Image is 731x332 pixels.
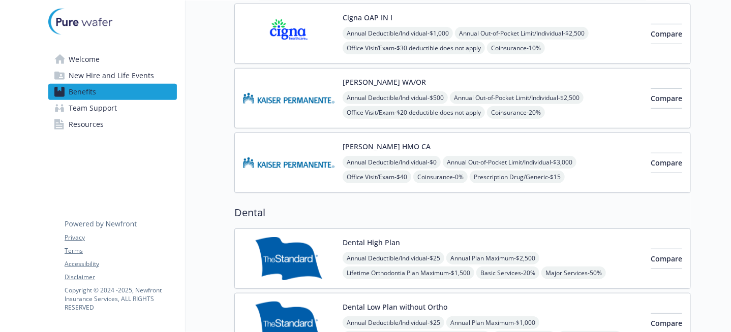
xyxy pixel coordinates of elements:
img: CIGNA carrier logo [243,12,334,55]
span: Annual Out-of-Pocket Limit/Individual - $2,500 [450,91,584,104]
a: Accessibility [65,259,176,269]
span: Annual Deductible/Individual - $25 [343,252,444,264]
span: Annual Out-of-Pocket Limit/Individual - $3,000 [443,156,576,169]
span: New Hire and Life Events [69,68,154,84]
span: Basic Services - 20% [476,267,539,279]
span: Lifetime Orthodontia Plan Maximum - $1,500 [343,267,474,279]
span: Compare [651,318,682,328]
a: Resources [48,116,177,132]
span: Coinsurance - 10% [487,42,545,54]
button: Compare [651,153,682,173]
span: Office Visit/Exam - $30 deductible does not apply [343,42,485,54]
span: Compare [651,158,682,168]
span: Major Services - 50% [541,267,606,279]
img: Standard Insurance Company carrier logo [243,237,334,280]
span: Annual Out-of-Pocket Limit/Individual - $2,500 [455,27,589,40]
span: Compare [651,254,682,263]
span: Benefits [69,84,96,100]
span: Annual Deductible/Individual - $500 [343,91,448,104]
span: Compare [651,29,682,39]
a: Disclaimer [65,273,176,282]
a: Benefits [48,84,177,100]
h2: Dental [234,205,691,220]
button: Compare [651,249,682,269]
span: Annual Deductible/Individual - $25 [343,316,444,329]
span: Annual Deductible/Individual - $1,000 [343,27,453,40]
p: Copyright © 2024 - 2025 , Newfront Insurance Services, ALL RIGHTS RESERVED [65,286,176,312]
button: Dental High Plan [343,237,400,248]
button: Compare [651,24,682,44]
button: [PERSON_NAME] HMO CA [343,141,431,152]
span: Office Visit/Exam - $20 deductible does not apply [343,106,485,119]
button: Cigna OAP IN I [343,12,392,23]
span: Resources [69,116,104,132]
a: Terms [65,246,176,255]
span: Prescription Drug/Generic - $15 [470,171,565,183]
span: Annual Deductible/Individual - $0 [343,156,441,169]
a: New Hire and Life Events [48,68,177,84]
button: [PERSON_NAME] WA/OR [343,77,426,87]
button: Dental Low Plan without Ortho [343,302,447,312]
img: Kaiser Permanente Insurance Company carrier logo [243,141,334,184]
span: Compare [651,93,682,103]
a: Team Support [48,100,177,116]
span: Office Visit/Exam - $40 [343,171,411,183]
button: Compare [651,88,682,109]
span: Team Support [69,100,117,116]
span: Coinsurance - 20% [487,106,545,119]
span: Welcome [69,51,100,68]
a: Welcome [48,51,177,68]
img: Kaiser Foundation Health Plan of the Northwest carrier logo [243,77,334,120]
span: Coinsurance - 0% [413,171,468,183]
span: Annual Plan Maximum - $1,000 [446,316,539,329]
span: Annual Plan Maximum - $2,500 [446,252,539,264]
a: Privacy [65,233,176,242]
